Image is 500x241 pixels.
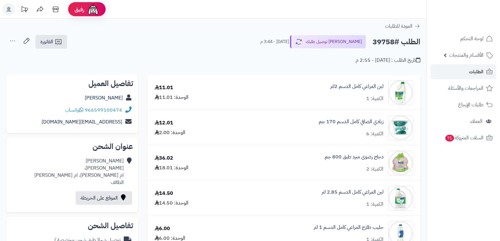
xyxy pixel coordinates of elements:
[74,6,84,13] span: رفيق
[85,106,122,114] a: 966599100474
[385,22,420,30] a: العودة للطلبات
[366,166,383,173] div: الكمية: 2
[42,118,122,126] a: [EMAIL_ADDRESS][DOMAIN_NAME]
[325,153,383,161] a: دجاج رضوى مبرد طبق 800 جم
[155,200,188,207] div: الوحدة: 14.50
[34,157,124,186] div: [PERSON_NAME] [PERSON_NAME]، ام [PERSON_NAME]، ام [PERSON_NAME] الطائف
[458,100,483,109] span: طلبات الإرجاع
[388,186,413,211] img: 1666071824-Screenshot%202022-10-18%20084211-90x90.png
[366,130,383,137] div: الكمية: 6
[445,133,483,142] span: السلات المتروكة
[388,151,413,176] img: 401610543b7b123b0bb462b2ecfd7c14506b-90x90.jpg
[457,5,494,18] img: logo-2.png
[155,84,173,91] div: 11.01
[431,81,496,96] a: المراجعات والأسئلة
[431,114,496,129] a: العملاء
[366,201,383,208] div: الكمية: 1
[319,118,383,125] a: زبادي الصافي كامل الدسم 170 جم
[40,38,53,46] span: الفاتورة
[85,94,123,102] a: [PERSON_NAME]
[448,84,483,93] span: المراجعات والأسئلة
[11,80,133,87] h2: تفاصيل العميل
[11,222,133,229] h2: تفاصيل الشحن
[17,3,32,17] a: تحديثات المنصة
[155,94,188,101] div: الوحدة: 11.01
[290,35,366,48] button: [PERSON_NAME] توصيل طلبك
[65,106,83,114] a: واتساب
[11,143,133,150] h2: عنوان الشحن
[372,36,420,48] h2: الطلب #39758
[385,22,412,30] span: العودة للطلبات
[431,97,496,112] a: طلبات الإرجاع
[388,80,413,105] img: 1675757069-1NiWaEdMbDJTCwSy8mjxUSs91P7PdDlJehqa9ixG-90x90.jpg
[445,134,454,142] span: 71
[314,224,383,231] a: حليب طازج المراعي كامل الدسم 1 لتر
[155,164,188,171] div: الوحدة: 18.01
[87,3,99,16] img: ai-face.png
[356,57,420,64] div: تاريخ الطلب : [DATE] - 2:55 م
[366,95,383,102] div: الكمية: 1
[470,117,482,126] span: العملاء
[155,155,173,162] div: 36.02
[431,64,496,79] a: الطلبات
[76,191,132,205] a: الموقع على الخريطة
[155,225,170,232] div: 6.00
[431,31,496,46] a: لوحة التحكم
[431,130,496,145] a: السلات المتروكة71
[155,190,173,197] div: 14.50
[155,129,185,136] div: الوحدة: 2.00
[155,119,173,127] div: 12.01
[330,83,383,90] a: لبن المراعي كامل الدسم 2لتر
[449,51,483,60] span: الأقسام والمنتجات
[460,34,483,43] span: لوحة التحكم
[322,189,383,196] a: لبن المراعي كامل الدسم 2.85 لتر
[469,67,483,76] span: الطلبات
[35,35,67,49] a: الفاتورة
[260,39,289,45] small: [DATE] - 3:44 م
[388,115,413,140] img: 1665929231-41727e62-add9-4651-a2fb-49866a1cca8f-thumbnail-770x770-70-90x90.jpg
